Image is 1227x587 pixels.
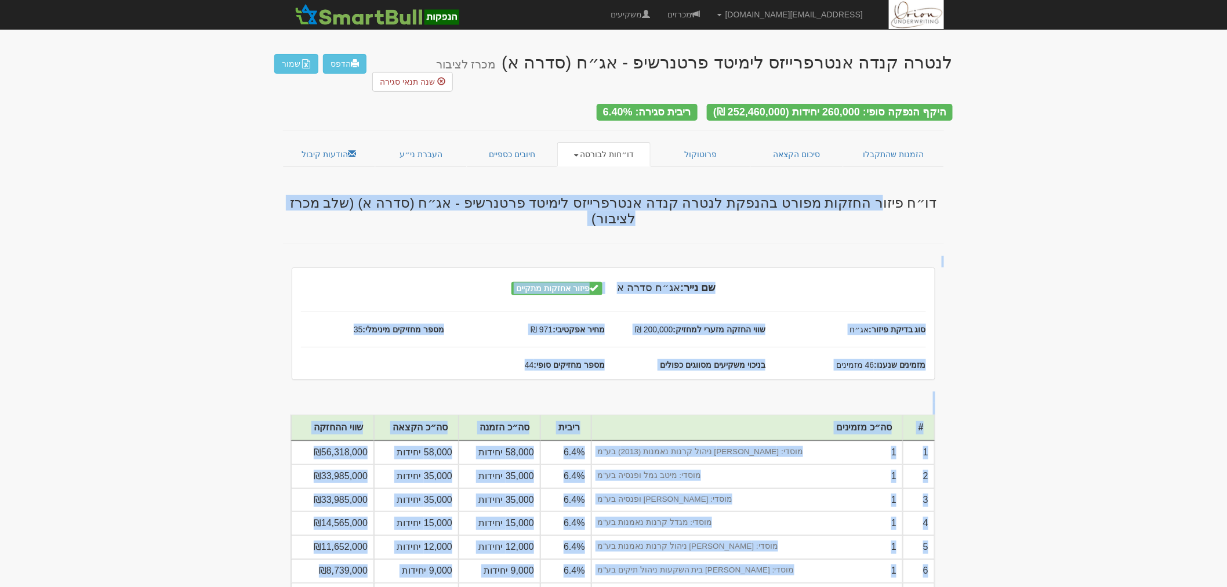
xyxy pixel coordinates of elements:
img: SmartBull Logo [292,3,462,26]
strong: שווי החזקה מזערי למחזיק: [673,325,765,334]
td: 35,000 יחידות [374,465,459,488]
th: סה״כ הקצאה [374,415,459,441]
td: ₪56,318,000 [291,441,374,465]
div: ריבית סגירה: 6.40% [597,104,698,121]
td: 2 [903,465,935,488]
a: דו״חות לבורסה [557,142,651,166]
strong: שם נייר: [680,282,716,293]
td: ₪33,985,000 [291,488,374,512]
small: מוסדי: [PERSON_NAME] ופנסיה בע"מ [598,495,733,503]
td: 35,000 יחידות [459,465,540,488]
a: הזמנות שהתקבלו [843,142,944,166]
td: 58,000 יחידות [374,441,459,465]
td: 3 [903,488,935,512]
a: הדפס [323,54,366,74]
td: 15,000 יחידות [459,512,540,535]
th: סה״כ הזמנה [459,415,540,441]
a: פרוטוקול [651,142,750,166]
span: 971 ₪ [453,324,613,335]
th: ריבית [540,415,591,441]
td: ₪11,652,000 [291,535,374,559]
td: 6.4% [540,465,591,488]
td: 1 [591,535,903,559]
a: הודעות קיבול [283,142,375,166]
small: מוסדי: [PERSON_NAME] ניהול קרנות נאמנות (2013) בע"מ [598,447,803,456]
button: שנה תנאי סגירה [372,72,453,92]
td: 9,000 יחידות [374,559,459,583]
td: 12,000 יחידות [374,535,459,559]
th: שווי ההחזקה [291,415,374,441]
td: ₪14,565,000 [291,512,374,535]
small: מכרז לציבור [436,58,496,71]
td: 35,000 יחידות [459,488,540,512]
span: שנה תנאי סגירה [380,77,435,86]
strong: מזמינים שנענו: [874,360,926,369]
td: ₪8,739,000 [291,559,374,583]
td: 6.4% [540,559,591,583]
small: מוסדי: [PERSON_NAME] ניהול קרנות נאמנות בע"מ [598,542,778,550]
a: סיכום הקצאה [750,142,844,166]
td: 5 [903,535,935,559]
td: 12,000 יחידות [459,535,540,559]
span: פיזור אחזקות מתקיים [511,282,603,295]
span: 46 מזמינים [774,359,935,371]
th: סה״כ מזמינים [591,415,903,441]
a: חיובים כספיים [467,142,557,166]
small: מוסדי: [PERSON_NAME] בית השקעות ניהול תיקים בע"מ [598,566,794,574]
small: מוסדי: מיטב גמל ופנסיה בע"מ [598,471,702,480]
button: שמור [274,54,318,74]
strong: בניכוי משקיעים מסווגים כפולים [660,360,765,369]
td: 35,000 יחידות [374,488,459,512]
span: אג״ח [774,324,935,335]
td: 1 [591,465,903,488]
td: 6.4% [540,441,591,465]
th: # [903,415,935,441]
td: 6.4% [540,488,591,512]
td: 9,000 יחידות [459,559,540,583]
td: 6.4% [540,535,591,559]
span: 35 [292,324,453,335]
td: 6 [903,559,935,583]
td: ₪33,985,000 [291,465,374,488]
strong: סוג בדיקת פיזור: [869,325,926,334]
span: 44 [453,359,613,371]
td: 1 [591,488,903,512]
td: 15,000 יחידות [374,512,459,535]
span: 200,000 ₪ [613,324,774,335]
strong: מספר מחזיקים סופי: [534,360,605,369]
td: 58,000 יחידות [459,441,540,465]
small: מוסדי: מגדל קרנות נאמנות בע"מ [598,518,713,527]
div: היקף הנפקה סופי: 260,000 יחידות (252,460,000 ₪) [707,104,953,121]
h4: אג״ח סדרה א [292,282,935,294]
td: 1 [903,441,935,465]
td: 1 [591,559,903,583]
img: excel-file-white.png [302,59,311,68]
td: 4 [903,512,935,535]
strong: מחיר אפקטיבי: [553,325,605,334]
strong: מספר מחזיקים מינימלי: [363,325,444,334]
td: 1 [591,441,903,465]
td: 1 [591,512,903,535]
div: לנטרה קנדה אנטרפרייזס לימיטד פרטנרשיפ - אג״ח (סדרה א) [436,53,953,72]
h3: דו״ח פיזור החזקות מפורט בהנפקת לנטרה קנדה אנטרפרייזס לימיטד פרטנרשיפ - אג״ח (סדרה א) (שלב מכרז לצ... [274,195,953,226]
td: 6.4% [540,512,591,535]
a: העברת ני״ע [375,142,467,166]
